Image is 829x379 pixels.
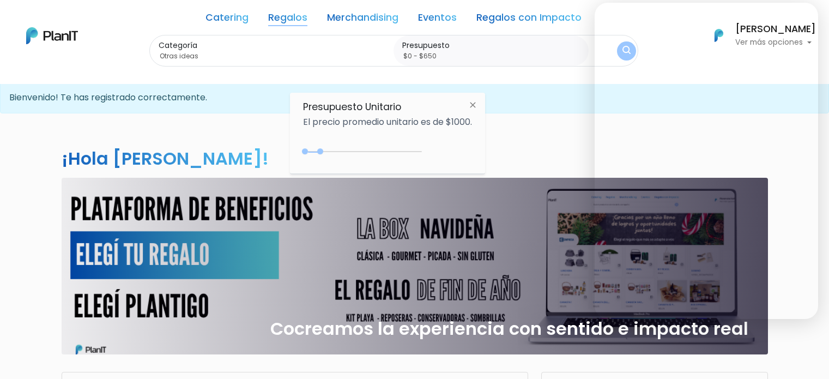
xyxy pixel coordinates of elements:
[595,3,818,319] iframe: ¡Te ayudamos a resolver tus acciones empresariales!
[303,118,472,127] p: El precio promedio unitario es de $1000.
[270,318,748,339] h2: Cocreamos la experiencia con sentido e impacto real
[62,146,269,171] h2: ¡Hola [PERSON_NAME]!
[159,40,390,51] label: Categoría
[463,95,483,115] img: close-6986928ebcb1d6c9903e3b54e860dbc4d054630f23adef3a32610726dff6a82b.svg
[303,101,472,113] h6: Presupuesto Unitario
[26,27,78,44] img: PlanIt Logo
[418,13,457,26] a: Eventos
[327,13,398,26] a: Merchandising
[476,13,582,26] a: Regalos con Impacto
[268,13,307,26] a: Regalos
[402,40,584,51] label: Presupuesto
[205,13,249,26] a: Catering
